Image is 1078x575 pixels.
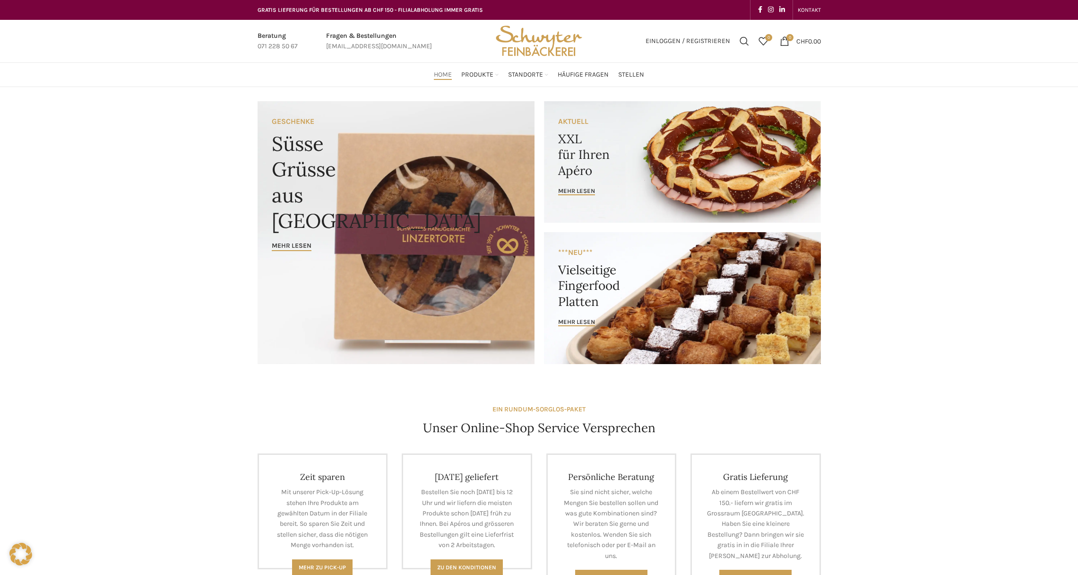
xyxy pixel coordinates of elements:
a: Banner link [258,101,535,364]
h4: Gratis Lieferung [706,471,805,482]
p: Sie sind nicht sicher, welche Mengen Sie bestellen sollen und was gute Kombinationen sind? Wir be... [562,487,661,561]
a: Banner link [544,232,821,364]
strong: EIN RUNDUM-SORGLOS-PAKET [492,405,586,413]
span: GRATIS LIEFERUNG FÜR BESTELLUNGEN AB CHF 150 - FILIALABHOLUNG IMMER GRATIS [258,7,483,13]
a: Infobox link [326,31,432,52]
a: Einloggen / Registrieren [641,32,735,51]
a: Linkedin social link [776,3,788,17]
span: Einloggen / Registrieren [646,38,730,44]
a: Home [434,65,452,84]
a: Site logo [492,36,585,44]
a: Standorte [508,65,548,84]
h4: Unser Online-Shop Service Versprechen [423,419,655,436]
a: Produkte [461,65,499,84]
a: KONTAKT [798,0,821,19]
a: Infobox link [258,31,298,52]
p: Ab einem Bestellwert von CHF 150.- liefern wir gratis im Grossraum [GEOGRAPHIC_DATA]. Haben Sie e... [706,487,805,561]
bdi: 0.00 [796,37,821,45]
span: Standorte [508,70,543,79]
a: Stellen [618,65,644,84]
span: 0 [765,34,772,41]
a: Facebook social link [755,3,765,17]
div: Meine Wunschliste [754,32,773,51]
span: Stellen [618,70,644,79]
h4: Zeit sparen [273,471,372,482]
span: Mehr zu Pick-Up [299,564,346,571]
span: 0 [786,34,793,41]
p: Bestellen Sie noch [DATE] bis 12 Uhr und wir liefern die meisten Produkte schon [DATE] früh zu Ih... [417,487,517,550]
p: Mit unserer Pick-Up-Lösung stehen Ihre Produkte am gewählten Datum in der Filiale bereit. So spar... [273,487,372,550]
span: Zu den Konditionen [437,564,496,571]
a: Suchen [735,32,754,51]
span: KONTAKT [798,7,821,13]
h4: [DATE] geliefert [417,471,517,482]
a: Banner link [544,101,821,223]
span: Home [434,70,452,79]
span: Häufige Fragen [558,70,609,79]
span: Produkte [461,70,493,79]
div: Secondary navigation [793,0,826,19]
h4: Persönliche Beratung [562,471,661,482]
a: 0 CHF0.00 [775,32,826,51]
a: Instagram social link [765,3,776,17]
span: CHF [796,37,808,45]
div: Main navigation [253,65,826,84]
a: 0 [754,32,773,51]
a: Häufige Fragen [558,65,609,84]
img: Bäckerei Schwyter [492,20,585,62]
